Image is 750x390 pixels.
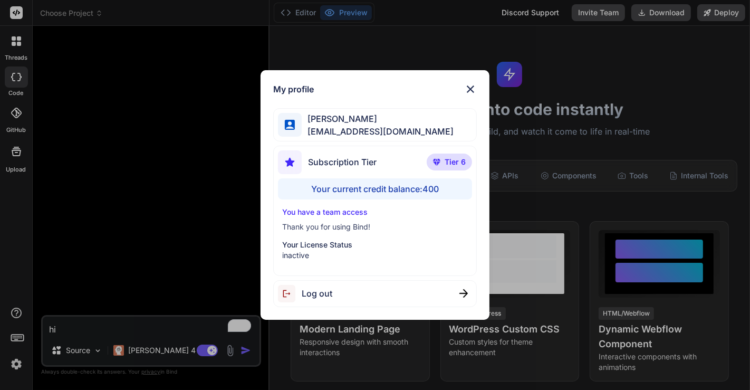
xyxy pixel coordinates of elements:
h1: My profile [273,83,314,96]
img: logout [278,285,302,302]
p: Your License Status [282,240,468,250]
p: inactive [282,250,468,261]
span: [PERSON_NAME] [302,112,454,125]
img: close [464,83,477,96]
span: [EMAIL_ADDRESS][DOMAIN_NAME] [302,125,454,138]
img: premium [433,159,440,165]
img: close [459,289,468,298]
div: Your current credit balance: 400 [278,178,473,199]
span: Tier 6 [445,157,466,167]
span: Subscription Tier [308,156,377,168]
p: Thank you for using Bind! [282,222,468,232]
img: profile [285,120,295,130]
span: Log out [302,287,332,300]
p: You have a team access [282,207,468,217]
img: subscription [278,150,302,174]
